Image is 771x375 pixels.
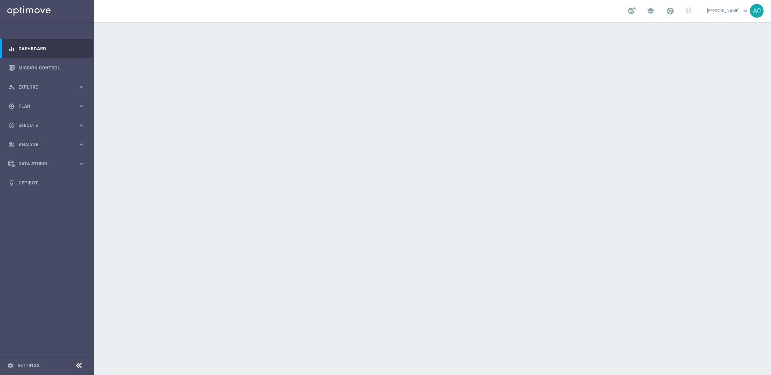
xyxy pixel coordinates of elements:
span: Explore [18,85,78,89]
button: lightbulb Optibot [8,180,85,186]
div: Dashboard [8,39,85,58]
span: Data Studio [18,162,78,166]
button: person_search Explore keyboard_arrow_right [8,84,85,90]
span: school [647,7,655,15]
i: lightbulb [8,180,15,186]
div: Execute [8,122,78,129]
div: Plan [8,103,78,110]
div: Optibot [8,173,85,192]
button: play_circle_outline Execute keyboard_arrow_right [8,123,85,128]
i: keyboard_arrow_right [78,103,85,110]
div: Analyze [8,141,78,148]
a: [PERSON_NAME]keyboard_arrow_down [706,5,750,16]
div: AC [750,4,764,18]
a: Optibot [18,173,85,192]
i: keyboard_arrow_right [78,122,85,129]
i: settings [7,362,14,369]
span: Plan [18,104,78,108]
i: keyboard_arrow_right [78,141,85,148]
div: Data Studio [8,161,78,167]
button: Data Studio keyboard_arrow_right [8,161,85,167]
i: play_circle_outline [8,122,15,129]
a: Mission Control [18,58,85,77]
i: keyboard_arrow_right [78,84,85,90]
span: Execute [18,123,78,128]
i: person_search [8,84,15,90]
button: Mission Control [8,65,85,71]
button: equalizer Dashboard [8,46,85,52]
i: equalizer [8,46,15,52]
button: track_changes Analyze keyboard_arrow_right [8,142,85,148]
div: Explore [8,84,78,90]
i: track_changes [8,141,15,148]
i: keyboard_arrow_right [78,160,85,167]
a: Settings [17,363,39,368]
span: keyboard_arrow_down [741,7,749,15]
a: Dashboard [18,39,85,58]
div: Mission Control [8,58,85,77]
span: Analyze [18,142,78,147]
i: gps_fixed [8,103,15,110]
button: gps_fixed Plan keyboard_arrow_right [8,103,85,109]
